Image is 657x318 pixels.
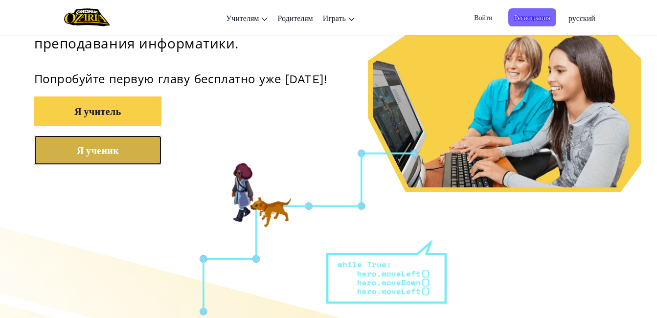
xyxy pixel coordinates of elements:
[34,72,623,87] p: Попробуйте первую главу бесплатно уже [DATE]!
[564,4,600,31] a: русский
[34,96,161,126] button: Я учитель
[318,4,360,31] a: Играть
[34,136,161,165] button: Я ученик
[508,8,556,26] button: Регистрация
[64,7,110,27] a: Ozaria by CodeCombat logo
[64,7,110,27] img: Home
[468,8,498,26] button: Войти
[568,13,595,23] span: русский
[226,13,259,23] span: Учителям
[272,4,317,31] a: Родителям
[221,4,273,31] a: Учителям
[323,13,346,23] span: Играть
